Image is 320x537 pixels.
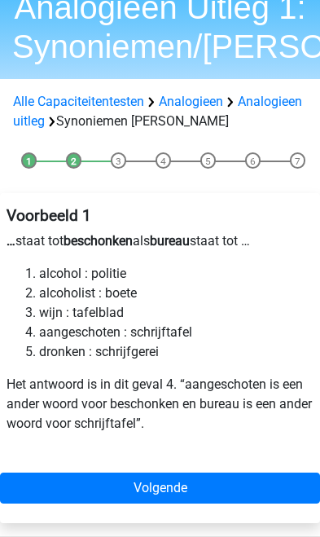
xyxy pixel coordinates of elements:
[39,342,313,362] li: dronken : schrijfgerei
[7,231,313,251] p: staat tot als staat tot …
[39,264,313,284] li: alcohol : politie
[39,303,313,323] li: wijn : tafelblad
[64,233,133,249] b: beschonken
[39,284,313,303] li: alcoholist : boete
[7,375,313,434] p: Het antwoord is in dit geval 4. “aangeschoten is een ander woord voor beschonken en bureau is een...
[39,323,313,342] li: aangeschoten : schrijftafel
[150,233,190,249] b: bureau
[7,233,15,249] b: …
[159,94,223,109] a: Analogieen
[13,92,307,131] div: Synoniemen [PERSON_NAME]
[13,94,144,109] a: Alle Capaciteitentesten
[7,206,91,225] b: Voorbeeld 1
